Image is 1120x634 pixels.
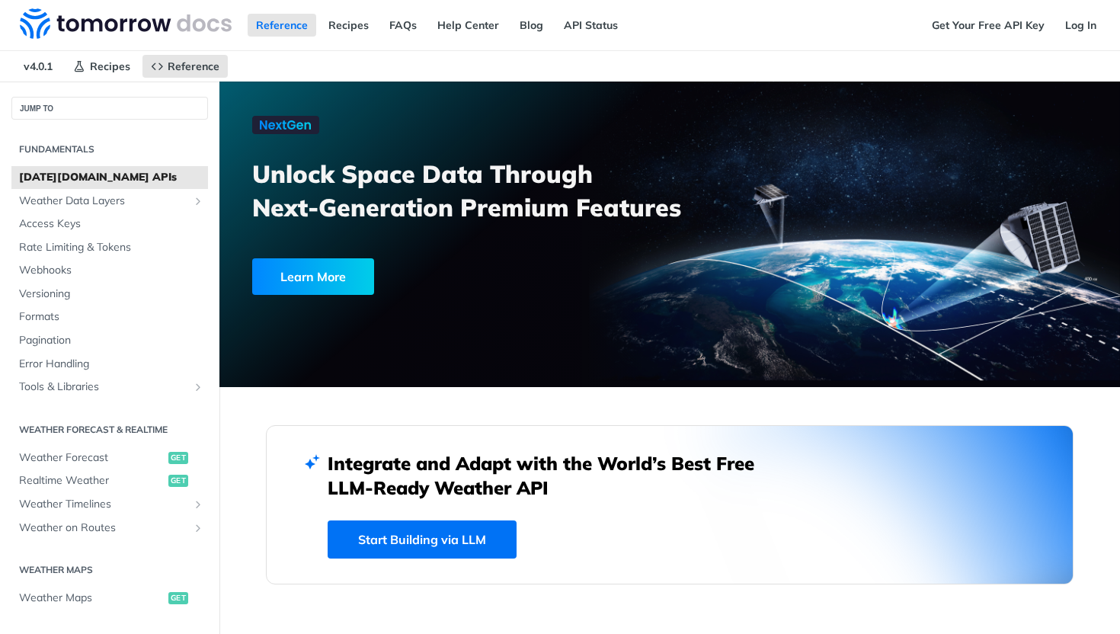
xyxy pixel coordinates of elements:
span: Weather Timelines [19,497,188,512]
a: Weather Data LayersShow subpages for Weather Data Layers [11,190,208,213]
button: JUMP TO [11,97,208,120]
span: Rate Limiting & Tokens [19,240,204,255]
span: Webhooks [19,263,204,278]
a: FAQs [381,14,425,37]
a: Recipes [65,55,139,78]
span: get [168,592,188,604]
a: Versioning [11,283,208,306]
button: Show subpages for Tools & Libraries [192,381,204,393]
span: [DATE][DOMAIN_NAME] APIs [19,170,204,185]
a: Help Center [429,14,507,37]
span: Weather Forecast [19,450,165,466]
h2: Integrate and Adapt with the World’s Best Free LLM-Ready Weather API [328,451,777,500]
a: Rate Limiting & Tokens [11,236,208,259]
span: Weather Data Layers [19,194,188,209]
button: Show subpages for Weather on Routes [192,522,204,534]
span: v4.0.1 [15,55,61,78]
span: get [168,452,188,464]
span: Access Keys [19,216,204,232]
span: Pagination [19,333,204,348]
span: Weather on Routes [19,520,188,536]
a: Webhooks [11,259,208,282]
span: get [168,475,188,487]
a: Pagination [11,329,208,352]
div: Learn More [252,258,374,295]
a: Formats [11,306,208,328]
span: Tools & Libraries [19,379,188,395]
span: Reference [168,59,219,73]
a: Reference [142,55,228,78]
img: Tomorrow.io Weather API Docs [20,8,232,39]
a: Tools & LibrariesShow subpages for Tools & Libraries [11,376,208,399]
a: Log In [1057,14,1105,37]
span: Recipes [90,59,130,73]
a: Weather TimelinesShow subpages for Weather Timelines [11,493,208,516]
h2: Weather Forecast & realtime [11,423,208,437]
button: Show subpages for Weather Timelines [192,498,204,511]
a: Error Handling [11,353,208,376]
span: Weather Maps [19,591,165,606]
a: Learn More [252,258,600,295]
span: Realtime Weather [19,473,165,488]
a: Weather Mapsget [11,587,208,610]
h2: Fundamentals [11,142,208,156]
a: Weather Forecastget [11,447,208,469]
a: Reference [248,14,316,37]
a: Start Building via LLM [328,520,517,559]
a: Weather on RoutesShow subpages for Weather on Routes [11,517,208,540]
span: Error Handling [19,357,204,372]
img: NextGen [252,116,319,134]
a: Realtime Weatherget [11,469,208,492]
a: Recipes [320,14,377,37]
span: Formats [19,309,204,325]
a: Blog [511,14,552,37]
a: Get Your Free API Key [923,14,1053,37]
a: [DATE][DOMAIN_NAME] APIs [11,166,208,189]
a: Access Keys [11,213,208,235]
span: Versioning [19,287,204,302]
button: Show subpages for Weather Data Layers [192,195,204,207]
a: API Status [555,14,626,37]
h3: Unlock Space Data Through Next-Generation Premium Features [252,157,686,224]
h2: Weather Maps [11,563,208,577]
